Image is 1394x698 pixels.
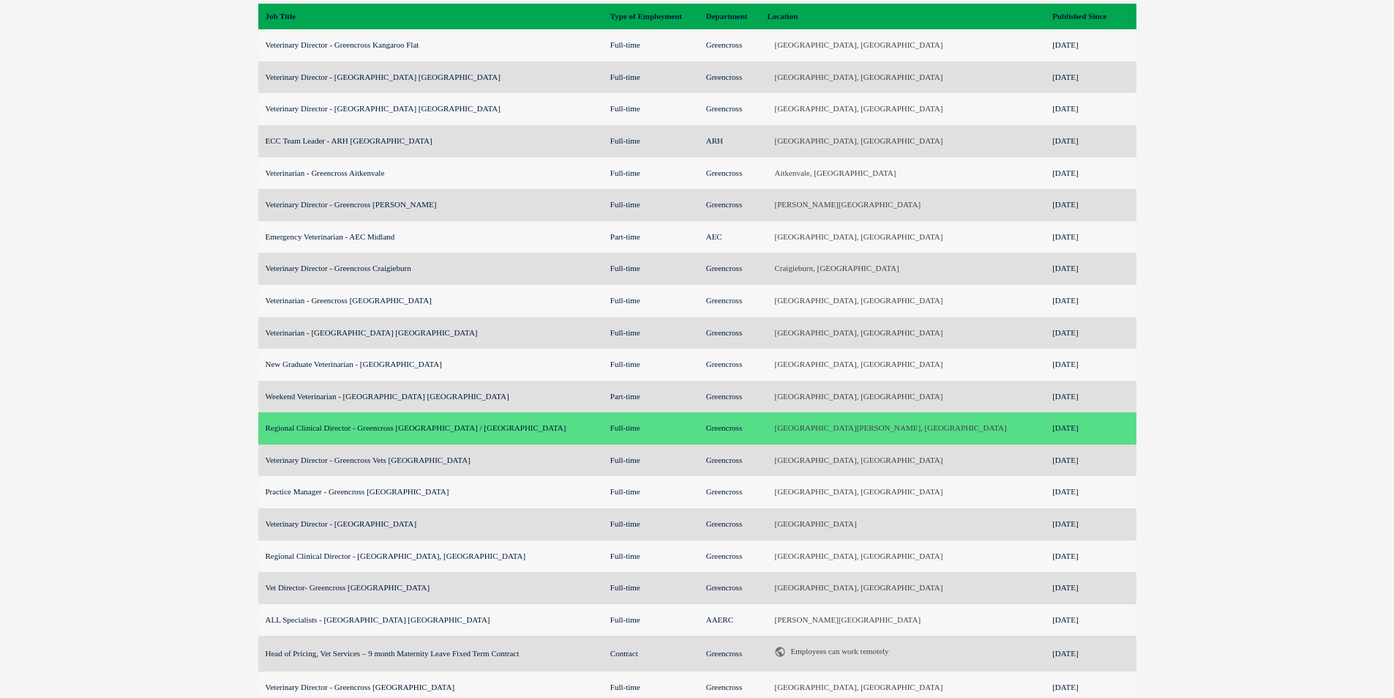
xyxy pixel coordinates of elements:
td: [DATE] [1045,412,1136,445]
td: Full-time [603,604,699,636]
td: Head of Pricing, Vet Services – 9 month Maternity Leave Fixed Term Contract [258,636,603,671]
td: Veterinary Director - Greencross Craigieburn [258,253,603,285]
td: Full-time [603,253,699,285]
nobr: Department [706,12,748,21]
td: New Graduate Veterinarian - [GEOGRAPHIC_DATA] [258,349,603,381]
td: [DATE] [1045,189,1136,221]
td: ARH [699,125,760,157]
td: [DATE] [1045,253,1136,285]
td: [DATE] [1045,317,1136,349]
td: Greencross [699,29,760,62]
td: Weekend Veterinarian - [GEOGRAPHIC_DATA] [GEOGRAPHIC_DATA] [258,381,603,413]
td: ECC Team Leader - ARH [GEOGRAPHIC_DATA] [258,125,603,157]
td: Greencross [699,541,760,573]
td: [DATE] [1045,541,1136,573]
td: Contract [603,636,699,671]
td: Greencross [699,349,760,381]
td: Veterinarian - Greencross [GEOGRAPHIC_DATA] [258,285,603,317]
td: Regional Clinical Director - Greencross [GEOGRAPHIC_DATA] / [GEOGRAPHIC_DATA] [258,412,603,445]
td: Greencross [699,62,760,94]
td: Greencross [699,157,760,190]
td: Vet Director- Greencross [GEOGRAPHIC_DATA] [258,572,603,604]
td: [DATE] [1045,125,1136,157]
td: [DATE] [1045,93,1136,125]
td: Full-time [603,508,699,541]
td: Full-time [603,572,699,604]
td: [DATE] [1045,636,1136,671]
td: Full-time [603,189,699,221]
td: Veterinary Director - Greencross [PERSON_NAME] [258,189,603,221]
nobr: Type of Employment [610,12,682,21]
td: Veterinary Director - [GEOGRAPHIC_DATA] [GEOGRAPHIC_DATA] [258,62,603,94]
td: AEC [699,221,760,253]
td: Veterinary Director - Greencross Kangaroo Flat [258,29,603,62]
td: Veterinarian - Greencross Aitkenvale [258,157,603,190]
td: Greencross [699,93,760,125]
td: Veterinary Director - [GEOGRAPHIC_DATA] [GEOGRAPHIC_DATA] [258,93,603,125]
td: [DATE] [1045,29,1136,62]
td: Full-time [603,93,699,125]
td: Greencross [699,253,760,285]
td: Practice Manager - Greencross [GEOGRAPHIC_DATA] [258,476,603,508]
td: Full-time [603,317,699,349]
td: Greencross [699,189,760,221]
td: Veterinarian - [GEOGRAPHIC_DATA] [GEOGRAPHIC_DATA] [258,317,603,349]
td: Greencross [699,412,760,445]
td: Greencross [699,636,760,671]
nobr: Location [767,12,798,21]
td: AAERC [699,604,760,636]
td: Full-time [603,285,699,317]
td: Greencross [699,572,760,604]
td: [DATE] [1045,157,1136,190]
nobr: Published Since [1052,12,1106,21]
td: Veterinary Director - Greencross Vets [GEOGRAPHIC_DATA] [258,445,603,477]
td: ALL Specialists - [GEOGRAPHIC_DATA] [GEOGRAPHIC_DATA] [258,604,603,636]
td: Veterinary Director - [GEOGRAPHIC_DATA] [258,508,603,541]
td: [DATE] [1045,476,1136,508]
td: Greencross [699,445,760,477]
td: Full-time [603,541,699,573]
td: Part-time [603,221,699,253]
td: [DATE] [1045,604,1136,636]
td: Full-time [603,349,699,381]
td: Greencross [699,285,760,317]
nobr: Job Title [266,12,296,21]
td: Greencross [699,381,760,413]
td: [DATE] [1045,62,1136,94]
td: Emergency Veterinarian - AEC Midland [258,221,603,253]
td: Greencross [699,476,760,508]
td: Greencross [699,317,760,349]
td: Full-time [603,445,699,477]
td: [DATE] [1045,349,1136,381]
td: Part-time [603,381,699,413]
td: Full-time [603,412,699,445]
td: Full-time [603,157,699,190]
td: [DATE] [1045,445,1136,477]
td: Full-time [603,29,699,62]
td: Full-time [603,125,699,157]
td: Greencross [699,508,760,541]
td: [DATE] [1045,572,1136,604]
td: Regional Clinical Director - [GEOGRAPHIC_DATA], [GEOGRAPHIC_DATA] [258,541,603,573]
td: [DATE] [1045,221,1136,253]
td: Full-time [603,62,699,94]
td: [DATE] [1045,285,1136,317]
td: Full-time [603,476,699,508]
td: [DATE] [1045,508,1136,541]
td: [DATE] [1045,381,1136,413]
